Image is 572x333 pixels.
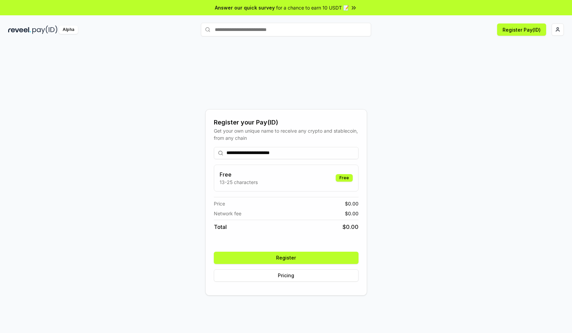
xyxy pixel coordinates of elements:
button: Register Pay(ID) [497,23,546,36]
span: Network fee [214,210,241,217]
button: Register [214,252,359,264]
span: $ 0.00 [345,210,359,217]
div: Alpha [59,26,78,34]
span: for a chance to earn 10 USDT 📝 [276,4,349,11]
div: Get your own unique name to receive any crypto and stablecoin, from any chain [214,127,359,141]
p: 13-25 characters [220,179,258,186]
span: $ 0.00 [345,200,359,207]
span: Price [214,200,225,207]
span: Total [214,223,227,231]
span: $ 0.00 [343,223,359,231]
h3: Free [220,170,258,179]
button: Pricing [214,269,359,282]
div: Register your Pay(ID) [214,118,359,127]
img: pay_id [32,26,58,34]
div: Free [336,174,353,182]
img: reveel_dark [8,26,31,34]
span: Answer our quick survey [215,4,275,11]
